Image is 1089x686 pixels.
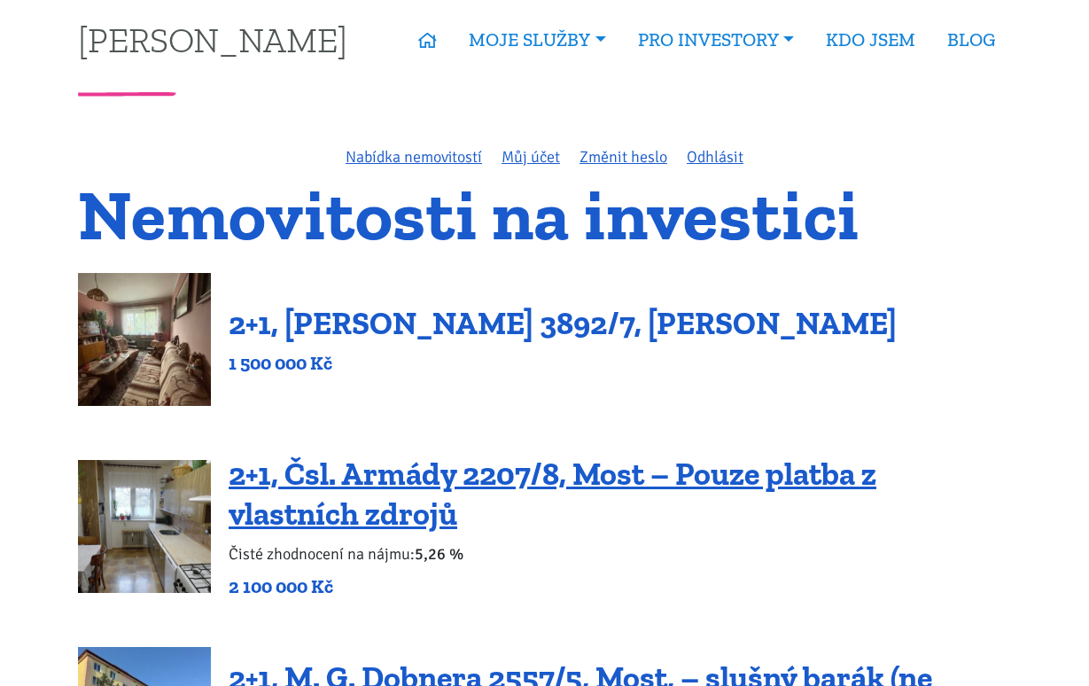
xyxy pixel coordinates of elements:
[810,19,931,60] a: KDO JSEM
[415,544,463,564] b: 5,26 %
[931,19,1011,60] a: BLOG
[78,22,347,57] a: [PERSON_NAME]
[78,185,1011,245] h1: Nemovitosti na investici
[229,455,876,533] a: 2+1, Čsl. Armády 2207/8, Most – Pouze platba z vlastních zdrojů
[687,147,743,167] a: Odhlásit
[229,542,1011,566] p: Čisté zhodnocení na nájmu:
[229,574,1011,599] p: 2 100 000 Kč
[229,351,897,376] p: 1 500 000 Kč
[229,304,897,342] a: 2+1, [PERSON_NAME] 3892/7, [PERSON_NAME]
[453,19,621,60] a: MOJE SLUŽBY
[502,147,560,167] a: Můj účet
[622,19,810,60] a: PRO INVESTORY
[580,147,667,167] a: Změnit heslo
[346,147,482,167] a: Nabídka nemovitostí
